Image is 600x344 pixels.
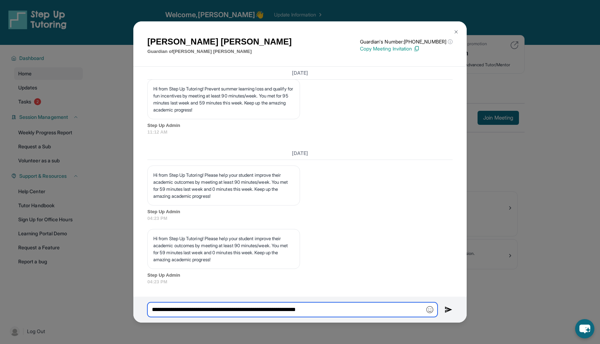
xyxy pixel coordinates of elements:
h1: [PERSON_NAME] [PERSON_NAME] [147,35,292,48]
img: Emoji [426,306,433,313]
img: Copy Icon [413,46,420,52]
img: Close Icon [453,29,459,35]
span: 04:23 PM [147,278,453,285]
span: 11:12 AM [147,129,453,136]
h3: [DATE] [147,150,453,157]
p: Guardian's Number: [PHONE_NUMBER] [360,38,453,45]
span: Step Up Admin [147,208,453,215]
p: Hi from Step Up Tutoring! Prevent summer learning loss and qualify for fun incentives by meeting ... [153,85,294,113]
span: Step Up Admin [147,272,453,279]
span: ⓘ [448,38,453,45]
p: Guardian of [PERSON_NAME] [PERSON_NAME] [147,48,292,55]
span: 04:23 PM [147,215,453,222]
p: Copy Meeting Invitation [360,45,453,52]
span: Step Up Admin [147,122,453,129]
button: chat-button [575,319,594,338]
p: Hi from Step Up Tutoring! Please help your student improve their academic outcomes by meeting at ... [153,235,294,263]
p: Hi from Step Up Tutoring! Please help your student improve their academic outcomes by meeting at ... [153,171,294,200]
img: Send icon [445,305,453,314]
h3: [DATE] [147,69,453,76]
